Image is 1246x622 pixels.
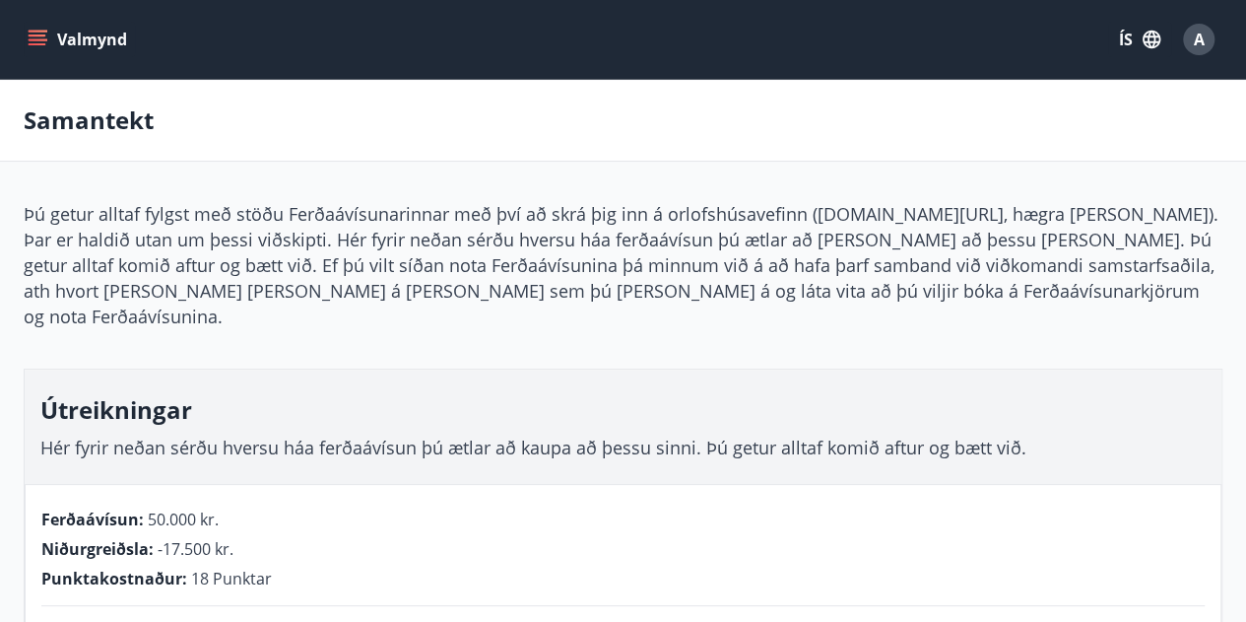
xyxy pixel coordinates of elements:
[148,509,219,530] span: 50.000 kr.
[158,538,233,560] span: -17.500 kr.
[191,568,272,589] span: 18 Punktar
[40,393,1206,427] h3: Útreikningar
[24,201,1222,329] p: Þú getur alltaf fylgst með stöðu Ferðaávísunarinnar með því að skrá þig inn á orlofshúsavefinn ([...
[40,436,1026,459] span: Hér fyrir neðan sérðu hversu háa ferðaávísun þú ætlar að kaupa að þessu sinni. Þú getur alltaf ko...
[41,568,187,589] span: Punktakostnaður :
[1194,29,1205,50] span: A
[41,538,154,560] span: Niðurgreiðsla :
[1175,16,1222,63] button: A
[24,104,154,137] p: Samantekt
[1108,22,1171,57] button: ÍS
[24,22,135,57] button: menu
[41,509,144,530] span: Ferðaávísun :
